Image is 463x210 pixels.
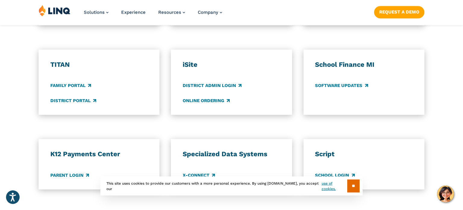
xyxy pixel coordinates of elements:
[100,176,363,195] div: This site uses cookies to provide our customers with a more personal experience. By using [DOMAIN...
[437,186,454,202] button: Hello, have a question? Let’s chat.
[315,150,413,158] h3: Script
[121,10,146,15] a: Experience
[315,60,413,69] h3: School Finance MI
[39,5,71,16] img: LINQ | K‑12 Software
[50,150,148,158] h3: K12 Payments Center
[315,172,354,179] a: School Login
[198,10,222,15] a: Company
[50,82,91,89] a: Family Portal
[183,172,215,179] a: X-Connect
[183,150,280,158] h3: Specialized Data Systems
[158,10,181,15] span: Resources
[183,97,230,104] a: Online Ordering
[315,82,368,89] a: Software Updates
[84,10,105,15] span: Solutions
[183,82,241,89] a: District Admin Login
[374,5,424,18] nav: Button Navigation
[158,10,185,15] a: Resources
[84,10,109,15] a: Solutions
[198,10,218,15] span: Company
[50,60,148,69] h3: TITAN
[50,172,89,179] a: Parent Login
[374,6,424,18] a: Request a Demo
[50,97,96,104] a: District Portal
[84,5,222,25] nav: Primary Navigation
[322,181,347,192] a: use of cookies.
[183,60,280,69] h3: iSite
